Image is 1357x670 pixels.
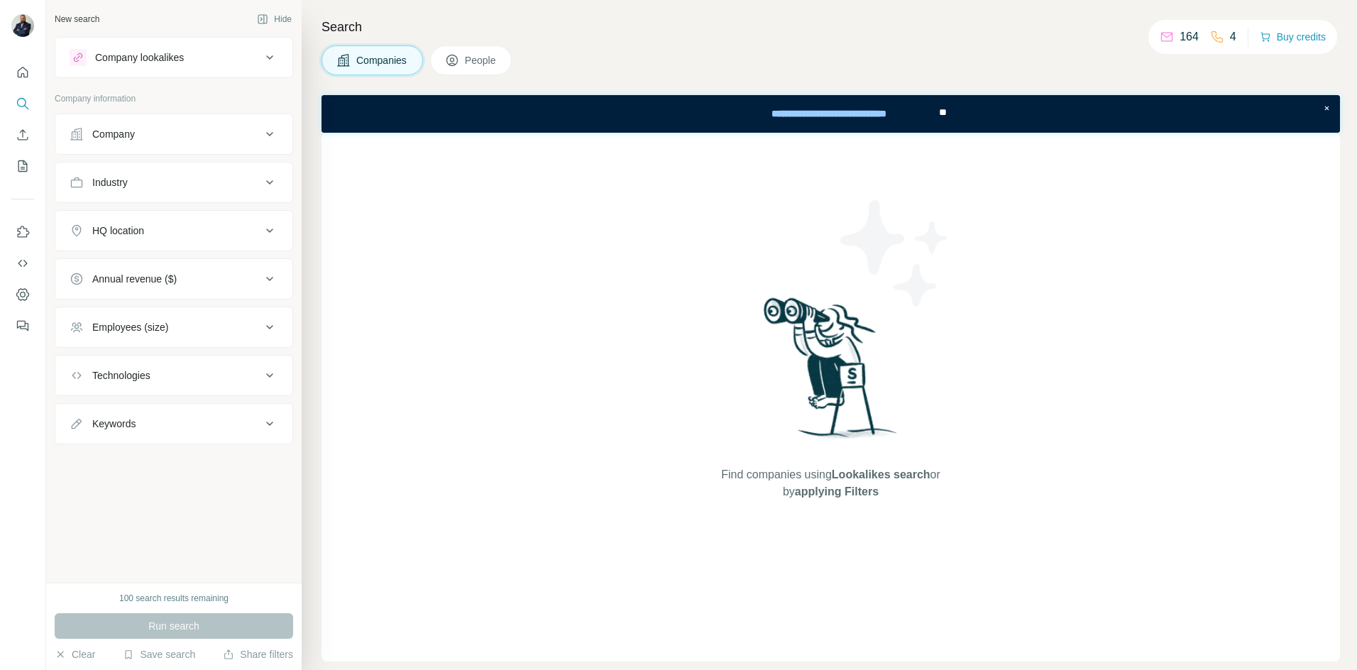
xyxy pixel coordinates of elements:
div: Company lookalikes [95,50,184,65]
button: Hide [247,9,302,30]
div: Employees (size) [92,320,168,334]
img: Surfe Illustration - Woman searching with binoculars [757,294,905,452]
img: Avatar [11,14,34,37]
button: Buy credits [1260,27,1326,47]
div: Annual revenue ($) [92,272,177,286]
iframe: Banner [322,95,1340,133]
span: Companies [356,53,408,67]
p: Company information [55,92,293,105]
span: Find companies using or by [717,466,944,500]
h4: Search [322,17,1340,37]
div: 100 search results remaining [119,592,229,605]
button: Company lookalikes [55,40,292,75]
div: Technologies [92,368,150,383]
button: Company [55,117,292,151]
p: 4 [1230,28,1236,45]
button: HQ location [55,214,292,248]
div: Company [92,127,135,141]
button: My lists [11,153,34,179]
button: Employees (size) [55,310,292,344]
button: Quick start [11,60,34,85]
div: New search [55,13,99,26]
p: 164 [1180,28,1199,45]
button: Dashboard [11,282,34,307]
div: Industry [92,175,128,190]
img: Surfe Illustration - Stars [831,190,959,317]
span: applying Filters [795,485,879,498]
button: Search [11,91,34,116]
button: Feedback [11,313,34,339]
span: People [465,53,498,67]
span: Lookalikes search [832,468,930,480]
button: Use Surfe on LinkedIn [11,219,34,245]
button: Save search [123,647,195,661]
button: Technologies [55,358,292,392]
button: Enrich CSV [11,122,34,148]
button: Share filters [223,647,293,661]
div: Keywords [92,417,136,431]
button: Clear [55,647,95,661]
button: Use Surfe API [11,251,34,276]
div: HQ location [92,224,144,238]
button: Keywords [55,407,292,441]
button: Industry [55,165,292,199]
button: Annual revenue ($) [55,262,292,296]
